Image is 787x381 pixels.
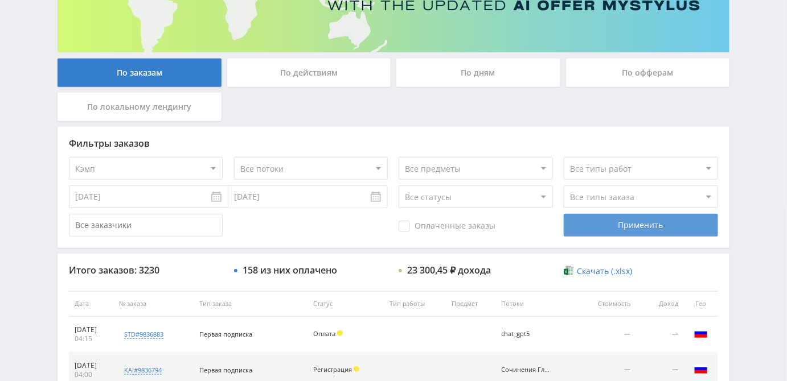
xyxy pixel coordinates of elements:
[243,265,337,275] div: 158 из них оплачено
[69,291,113,317] th: Дата
[75,334,108,343] div: 04:15
[564,265,573,276] img: xlsx
[354,366,359,372] span: Холд
[502,366,553,374] div: Сочинения Главная
[496,291,579,317] th: Потоки
[566,59,730,87] div: По офферам
[446,291,495,317] th: Предмет
[579,291,637,317] th: Стоимость
[399,221,495,232] span: Оплаченные заказы
[124,330,163,339] div: std#9836883
[308,291,383,317] th: Статус
[69,138,718,148] div: Фильтры заказов
[337,330,343,336] span: Холд
[113,291,194,317] th: № заказа
[75,325,108,334] div: [DATE]
[75,370,108,379] div: 04:00
[199,366,252,374] span: Первая подписка
[69,265,223,275] div: Итого заказов: 3230
[384,291,446,317] th: Тип работы
[637,291,684,317] th: Доход
[502,330,553,338] div: chat_gpt5
[75,361,108,370] div: [DATE]
[684,291,718,317] th: Гео
[396,59,560,87] div: По дням
[194,291,308,317] th: Тип заказа
[58,59,222,87] div: По заказам
[227,59,391,87] div: По действиям
[407,265,491,275] div: 23 300,45 ₽ дохода
[124,366,162,375] div: kai#9836794
[577,267,633,276] span: Скачать (.xlsx)
[694,362,708,376] img: rus.png
[69,214,223,237] input: Все заказчики
[58,93,222,121] div: По локальному лендингу
[564,266,632,277] a: Скачать (.xlsx)
[579,317,637,353] td: —
[564,214,718,237] div: Применить
[637,317,684,353] td: —
[313,365,352,374] span: Регистрация
[199,330,252,338] span: Первая подписка
[313,329,335,338] span: Оплата
[694,326,708,340] img: rus.png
